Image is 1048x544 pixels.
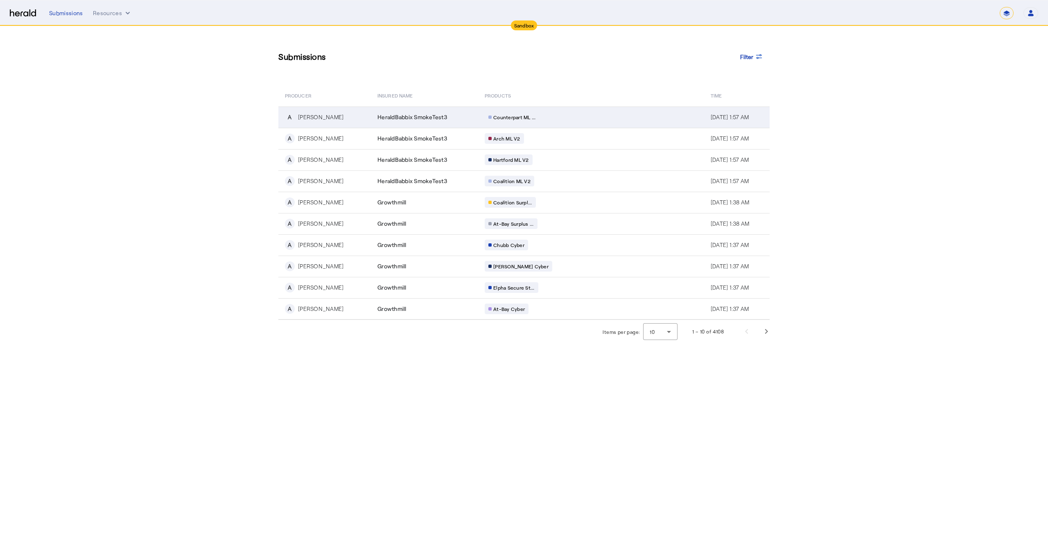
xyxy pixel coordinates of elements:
div: [PERSON_NAME] [298,198,343,206]
span: [DATE] 1:37 AM [711,263,749,270]
span: Growthmill [377,198,407,206]
span: Time [711,91,722,99]
div: [PERSON_NAME] [298,156,343,164]
span: [DATE] 1:57 AM [711,135,749,142]
h3: Submissions [278,51,326,62]
span: Coalition Surpl... [493,199,532,206]
div: [PERSON_NAME] [298,134,343,143]
div: Items per page: [603,328,640,336]
div: [PERSON_NAME] [298,305,343,313]
span: At-Bay Surplus ... [493,220,534,227]
span: Growthmill [377,262,407,270]
span: Growthmill [377,241,407,249]
div: A [285,112,295,122]
span: [DATE] 1:37 AM [711,305,749,312]
div: A [285,197,295,207]
div: Submissions [49,9,83,17]
span: Elpha Secure St... [493,284,535,291]
div: A [285,304,295,314]
span: Growthmill [377,220,407,228]
table: Table view of all submissions by your platform [278,84,770,320]
div: [PERSON_NAME] [298,283,343,292]
div: A [285,283,295,292]
span: HeraldBabbix SmokeTest3 [377,156,447,164]
span: PRODUCTS [485,91,511,99]
span: HeraldBabbix SmokeTest3 [377,177,447,185]
span: 10 [650,329,655,335]
div: [PERSON_NAME] [298,177,343,185]
span: Arch ML V2 [493,135,520,142]
div: Sandbox [511,20,538,30]
span: [DATE] 1:57 AM [711,177,749,184]
div: [PERSON_NAME] [298,113,343,121]
span: [DATE] 1:57 AM [711,113,749,120]
span: [DATE] 1:38 AM [711,199,750,206]
div: [PERSON_NAME] [298,241,343,249]
div: A [285,240,295,250]
div: A [285,261,295,271]
span: At-Bay Cyber [493,306,525,312]
span: Chubb Cyber [493,242,524,248]
span: [DATE] 1:37 AM [711,241,749,248]
span: Coalition ML V2 [493,178,531,184]
button: Next page [757,322,776,341]
span: HeraldBabbix SmokeTest3 [377,134,447,143]
div: [PERSON_NAME] [298,262,343,270]
div: A [285,219,295,229]
div: A [285,155,295,165]
button: Filter [734,49,770,64]
div: [PERSON_NAME] [298,220,343,228]
div: 1 – 10 of 4108 [692,327,724,335]
span: Growthmill [377,305,407,313]
div: A [285,134,295,143]
span: PRODUCER [285,91,312,99]
img: Herald Logo [10,9,36,17]
span: [DATE] 1:57 AM [711,156,749,163]
div: A [285,176,295,186]
span: [DATE] 1:38 AM [711,220,750,227]
span: [DATE] 1:37 AM [711,284,749,291]
span: Hartford ML V2 [493,156,529,163]
span: Growthmill [377,283,407,292]
span: HeraldBabbix SmokeTest3 [377,113,447,121]
span: Filter [740,52,753,61]
span: [PERSON_NAME] Cyber [493,263,549,270]
span: Insured Name [377,91,413,99]
button: Resources dropdown menu [93,9,132,17]
span: Counterpart ML ... [493,114,536,120]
